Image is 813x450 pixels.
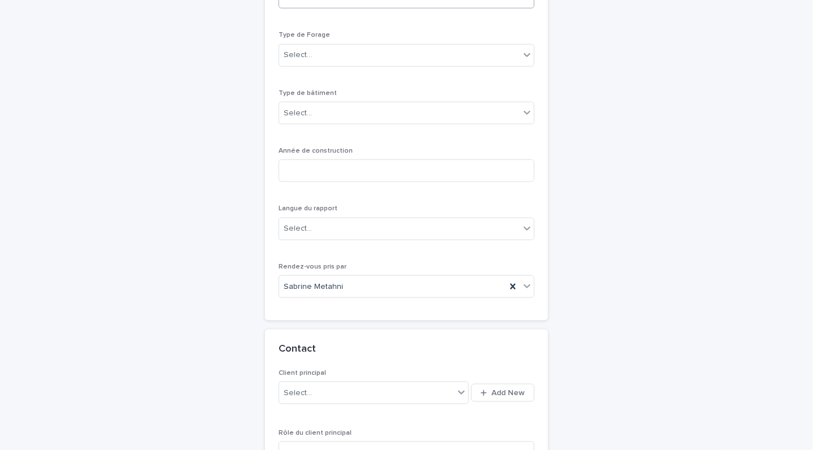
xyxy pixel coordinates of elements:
[284,281,343,293] span: Sabrine Metahni
[284,49,312,61] div: Select...
[279,205,337,212] span: Langue du rapport
[284,107,312,119] div: Select...
[279,32,330,38] span: Type de Forage
[491,389,525,397] span: Add New
[279,90,337,97] span: Type de bâtiment
[284,387,312,399] div: Select...
[471,384,534,402] button: Add New
[279,343,316,356] h2: Contact
[279,370,326,377] span: Client principal
[279,148,353,154] span: Année de construction
[279,430,352,436] span: Rôle du client principal
[279,263,346,270] span: Rendez-vous pris par
[284,223,312,235] div: Select...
